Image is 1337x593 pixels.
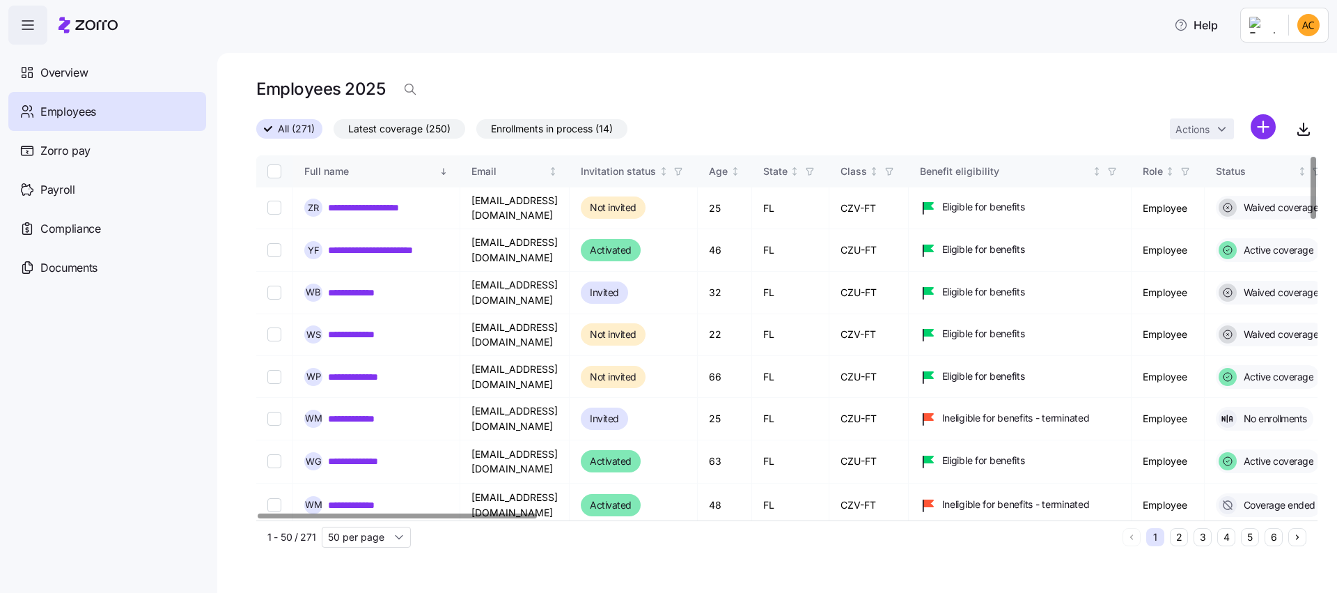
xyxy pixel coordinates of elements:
span: Documents [40,259,97,277]
div: Not sorted [659,167,668,176]
span: Latest coverage (250) [348,120,451,138]
button: 5 [1241,528,1259,546]
img: Employer logo [1249,17,1277,33]
button: Previous page [1123,528,1141,546]
td: FL [752,356,829,398]
button: Actions [1170,118,1234,139]
span: Eligible for benefits [942,327,1025,341]
td: CZV-FT [829,484,909,527]
input: Select record 3 [267,286,281,300]
td: 22 [698,314,752,356]
span: Eligible for benefits [942,285,1025,299]
td: Employee [1132,356,1205,398]
span: Zorro pay [40,142,91,160]
h1: Employees 2025 [256,78,385,100]
span: W M [305,500,322,509]
span: W M [305,414,322,423]
button: 6 [1265,528,1283,546]
th: Invitation statusNot sorted [570,155,698,187]
button: Help [1163,11,1229,39]
span: Actions [1175,125,1210,134]
input: Select record 2 [267,243,281,257]
span: Eligible for benefits [942,242,1025,256]
td: FL [752,484,829,527]
th: ClassNot sorted [829,155,909,187]
div: Not sorted [548,167,558,176]
td: [EMAIL_ADDRESS][DOMAIN_NAME] [460,398,570,440]
input: Select record 1 [267,201,281,215]
span: W B [306,288,321,297]
td: Employee [1132,398,1205,440]
input: Select all records [267,164,281,178]
td: CZU-FT [829,356,909,398]
input: Select record 7 [267,454,281,468]
span: Invited [590,410,619,427]
button: 1 [1146,528,1164,546]
td: CZU-FT [829,229,909,272]
a: Employees [8,92,206,131]
div: Status [1216,164,1295,179]
th: RoleNot sorted [1132,155,1205,187]
td: [EMAIL_ADDRESS][DOMAIN_NAME] [460,484,570,527]
svg: add icon [1251,114,1276,139]
td: Employee [1132,187,1205,229]
a: Overview [8,53,206,92]
span: No enrollments [1240,412,1307,426]
span: Overview [40,64,88,82]
div: Not sorted [869,167,879,176]
div: Email [471,164,546,179]
span: Coverage ended [1240,498,1315,512]
div: Age [709,164,728,179]
td: FL [752,314,829,356]
input: Select record 4 [267,328,281,341]
td: [EMAIL_ADDRESS][DOMAIN_NAME] [460,356,570,398]
td: Employee [1132,229,1205,272]
td: 48 [698,484,752,527]
td: [EMAIL_ADDRESS][DOMAIN_NAME] [460,440,570,484]
td: Employee [1132,314,1205,356]
span: Help [1174,17,1218,33]
span: Activated [590,453,632,470]
td: FL [752,440,829,484]
td: CZV-FT [829,314,909,356]
td: [EMAIL_ADDRESS][DOMAIN_NAME] [460,314,570,356]
span: W G [306,457,322,466]
a: Documents [8,248,206,287]
td: CZV-FT [829,187,909,229]
div: Invitation status [581,164,656,179]
div: Not sorted [790,167,799,176]
span: Employees [40,103,96,121]
td: 66 [698,356,752,398]
th: Benefit eligibilityNot sorted [909,155,1132,187]
button: Next page [1288,528,1306,546]
div: Benefit eligibility [920,164,1090,179]
td: 63 [698,440,752,484]
span: Not invited [590,326,636,343]
span: Not invited [590,369,636,385]
a: Zorro pay [8,131,206,170]
span: Activated [590,242,632,259]
span: Enrollments in process (14) [491,120,613,138]
span: Waived coverage [1240,328,1319,341]
button: 2 [1170,528,1188,546]
span: Activated [590,497,632,514]
span: 1 - 50 / 271 [267,530,316,544]
span: Waived coverage [1240,286,1319,300]
div: Full name [304,164,437,179]
span: Eligible for benefits [942,200,1025,214]
td: FL [752,272,829,314]
span: Waived coverage [1240,201,1319,215]
td: [EMAIL_ADDRESS][DOMAIN_NAME] [460,187,570,229]
div: Not sorted [1165,167,1175,176]
td: FL [752,398,829,440]
input: Select record 6 [267,412,281,426]
th: StatusNot sorted [1205,155,1337,187]
span: Active coverage [1240,454,1314,468]
td: Employee [1132,272,1205,314]
span: Not invited [590,199,636,216]
span: Eligible for benefits [942,369,1025,383]
div: Not sorted [1297,167,1307,176]
a: Payroll [8,170,206,209]
span: W P [306,372,321,381]
div: Not sorted [730,167,740,176]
